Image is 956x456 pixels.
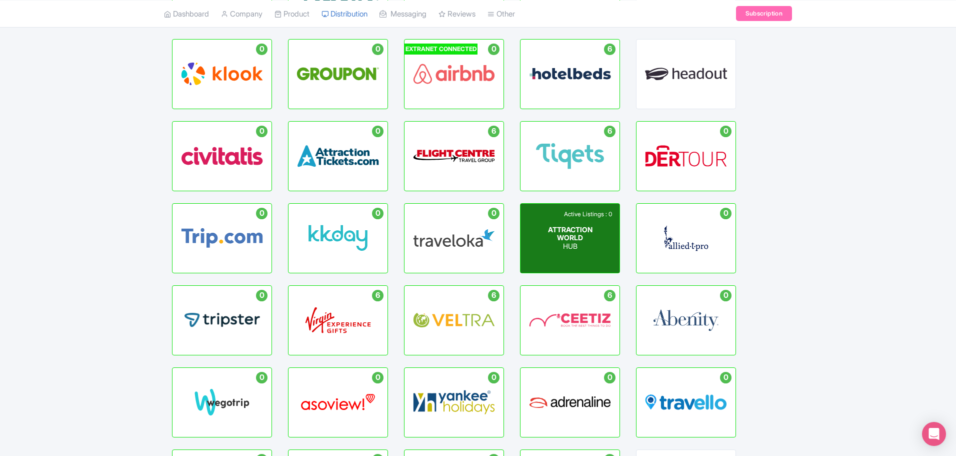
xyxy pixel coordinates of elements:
[561,210,614,219] div: Active Listings : 0
[172,203,272,273] a: 0
[288,203,388,273] a: 0
[736,6,792,21] a: Subscription
[288,367,388,437] a: 0
[404,121,504,191] a: 6
[520,203,620,273] a: 0 Active Listings : 0 ATTRACTION WORLD HUB
[545,242,595,251] p: HUB
[172,121,272,191] a: 0
[172,367,272,437] a: 0
[520,121,620,191] a: 6
[288,39,388,109] a: 0
[404,203,504,273] a: 0
[636,367,736,437] a: 0
[404,367,504,437] a: 0
[520,39,620,109] a: 6
[548,225,592,242] span: ATTRACTION WORLD
[636,203,736,273] a: 0
[172,39,272,109] a: 0
[172,285,272,355] a: 0
[636,121,736,191] a: 0
[520,285,620,355] a: 6
[404,39,504,109] a: EXTRANET CONNECTED 0
[288,285,388,355] a: 6
[520,367,620,437] a: 0
[922,422,946,446] div: Open Intercom Messenger
[404,285,504,355] a: 6
[288,121,388,191] a: 0
[636,285,736,355] a: 0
